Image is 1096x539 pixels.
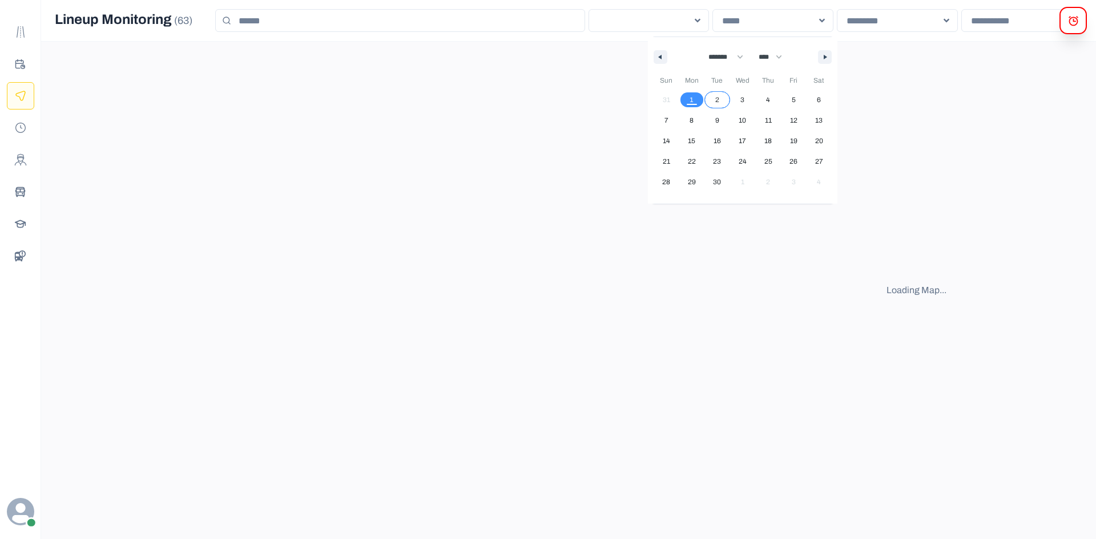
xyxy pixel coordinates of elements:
[730,151,756,172] button: 24
[713,172,721,192] span: 30
[704,71,730,90] span: Tue
[790,110,797,131] span: 12
[688,151,696,172] span: 22
[789,151,797,172] span: 26
[663,151,670,172] span: 21
[704,110,730,131] button: 9
[781,151,807,172] button: 26
[7,498,34,525] svg: avatar
[690,90,694,110] span: 1
[654,172,679,192] button: 28
[7,114,34,141] button: Payroll
[792,90,796,110] span: 5
[740,90,744,110] span: 3
[679,172,705,192] button: 29
[55,9,192,32] p: Lineup Monitoring
[704,172,730,192] button: 30
[704,151,730,172] button: 23
[781,90,807,110] button: 5
[7,18,34,46] button: Route Templates
[730,71,756,90] span: Wed
[781,131,807,151] button: 19
[815,131,823,151] span: 20
[806,110,832,131] button: 13
[755,90,781,110] button: 4
[730,131,756,151] button: 17
[679,131,705,151] button: 15
[715,110,719,131] span: 9
[7,50,34,78] button: Planning
[654,71,679,90] span: Sun
[654,110,679,131] button: 7
[806,131,832,151] button: 20
[815,110,823,131] span: 13
[679,90,705,110] button: 1
[806,90,832,110] button: 6
[781,71,807,90] span: Fri
[817,90,821,110] span: 6
[690,110,694,131] span: 8
[739,131,746,151] span: 17
[815,151,823,172] span: 27
[887,283,946,297] div: Loading Map...
[704,131,730,151] button: 16
[7,82,34,110] button: Monitoring
[172,15,192,26] span: (63)
[764,131,772,151] span: 18
[7,146,34,173] button: Drivers
[679,151,705,172] button: 22
[730,90,756,110] button: 3
[765,110,772,131] span: 11
[7,210,34,237] button: Schools
[662,172,670,192] span: 28
[806,151,832,172] button: 27
[714,131,721,151] span: 16
[704,90,730,110] button: 2
[755,71,781,90] span: Thu
[7,178,34,205] button: Buses
[790,131,797,151] span: 19
[755,151,781,172] button: 25
[781,110,807,131] button: 12
[1059,7,1087,34] button: alerts Modal
[664,110,668,131] span: 7
[739,110,746,131] span: 10
[764,151,772,172] span: 25
[688,172,696,192] span: 29
[654,151,679,172] button: 21
[679,110,705,131] button: 8
[730,110,756,131] button: 10
[755,110,781,131] button: 11
[806,71,832,90] span: Sat
[715,90,719,110] span: 2
[663,131,670,151] span: 14
[755,131,781,151] button: 18
[679,71,705,90] span: Mon
[713,151,721,172] span: 23
[766,90,770,110] span: 4
[7,242,34,269] button: BusData
[688,131,695,151] span: 15
[739,151,747,172] span: 24
[654,131,679,151] button: 14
